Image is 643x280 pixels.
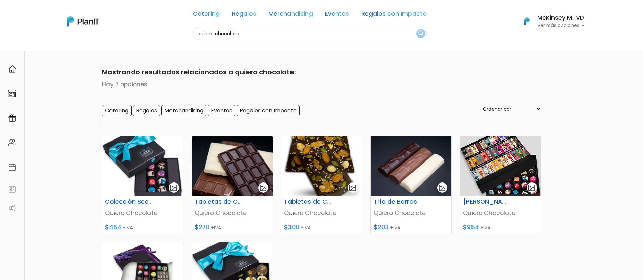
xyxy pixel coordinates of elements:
[8,163,16,171] img: calendar-87d922413cdce8b2cf7b7f5f62616a5cf9e4887200fb71536465627b3292af00.svg
[516,13,585,30] button: PlanIt Logo McKinsey MTVD Ver más opciones
[281,136,362,234] a: gallery-light Tabletas de Chocolate con Frutos Secos Quiero Chocolate $300 +IVA
[192,136,273,234] a: gallery-light Tabletas de Chocolate Macizo Quiero Chocolate $270 +IVA
[520,14,535,29] img: PlanIt Logo
[102,67,541,77] p: Mostrando resultados relacionados a quiero chocolate:
[325,11,349,19] a: Eventos
[102,136,183,234] a: gallery-light Colección Secretaria Quiero Chocolate $454 +IVA
[8,204,16,212] img: partners-52edf745621dab592f3b2c58e3bca9d71375a7ef29c3b500c9f145b62cc070d4.svg
[390,224,400,231] span: +IVA
[361,11,427,19] a: Regalos con Impacto
[349,184,357,192] img: gallery-light
[460,136,541,196] img: thumb_caja_amistad.png
[537,23,585,28] p: Ver más opciones
[102,80,541,89] p: Hay 7 opciones
[374,209,449,217] p: Quiero Chocolate
[8,114,16,122] img: campaigns-02234683943229c281be62815700db0a1741e53638e28bf9629b52c665b00959.svg
[537,15,585,21] h6: McKinsey MTVD
[284,223,299,231] span: $300
[105,209,180,217] p: Quiero Chocolate
[281,136,362,196] img: thumb_tabletas_de_chocolate_con_frutos_secos.png
[370,136,452,234] a: gallery-light Trío de Barras Quiero Chocolate $203 +IVA
[463,209,538,217] p: Quiero Chocolate
[369,198,425,206] h6: Trío de Barras
[195,223,209,231] span: $270
[232,11,256,19] a: Regalos
[193,27,427,40] input: Buscá regalos, desayunos, y más
[268,11,313,19] a: Merchandising
[208,105,235,116] input: Eventos
[101,198,157,206] h6: Colección Secretaria
[170,184,178,192] img: gallery-light
[371,136,451,196] img: thumb_tableta_chocolate_2.JPG
[8,89,16,98] img: marketplace-4ceaa7011d94191e9ded77b95e3339b90024bf715f7c57f8cf31f2d8c509eaba.svg
[528,184,536,192] img: gallery-light
[8,138,16,147] img: people-662611757002400ad9ed0e3c099ab2801c6687ba6c219adb57efc949bc21e19d.svg
[8,65,16,73] img: home-e721727adea9d79c4d83392d1f703f7f8bce08238fde08b1acbfd93340b81755.svg
[102,136,183,196] img: thumb_secretaria.png
[190,198,246,206] h6: Tabletas de Chocolate Macizo
[123,224,133,231] span: +IVA
[463,223,479,231] span: $954
[280,198,336,206] h6: Tabletas de Chocolate con Frutos Secos
[438,184,446,192] img: gallery-light
[105,223,121,231] span: $454
[284,209,359,217] p: Quiero Chocolate
[195,209,270,217] p: Quiero Chocolate
[374,223,389,231] span: $203
[193,11,220,19] a: Catering
[192,136,273,196] img: thumb_tableta_de_chocolate_maciso.png
[211,224,221,231] span: +IVA
[480,224,490,231] span: +IVA
[8,185,16,193] img: feedback-78b5a0c8f98aac82b08bfc38622c3050aee476f2c9584af64705fc4e61158814.svg
[459,198,515,206] h6: [PERSON_NAME]
[133,105,160,116] input: Regalos
[161,105,206,116] input: Merchandising
[102,105,132,116] input: Catering
[460,136,541,234] a: gallery-light [PERSON_NAME] Quiero Chocolate $954 +IVA
[418,30,423,37] img: search_button-432b6d5273f82d61273b3651a40e1bd1b912527efae98b1b7a1b2c0702e16a8d.svg
[301,224,311,231] span: +IVA
[237,105,300,116] input: Regalos con Impacto
[259,184,267,192] img: gallery-light
[67,16,99,27] img: PlanIt Logo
